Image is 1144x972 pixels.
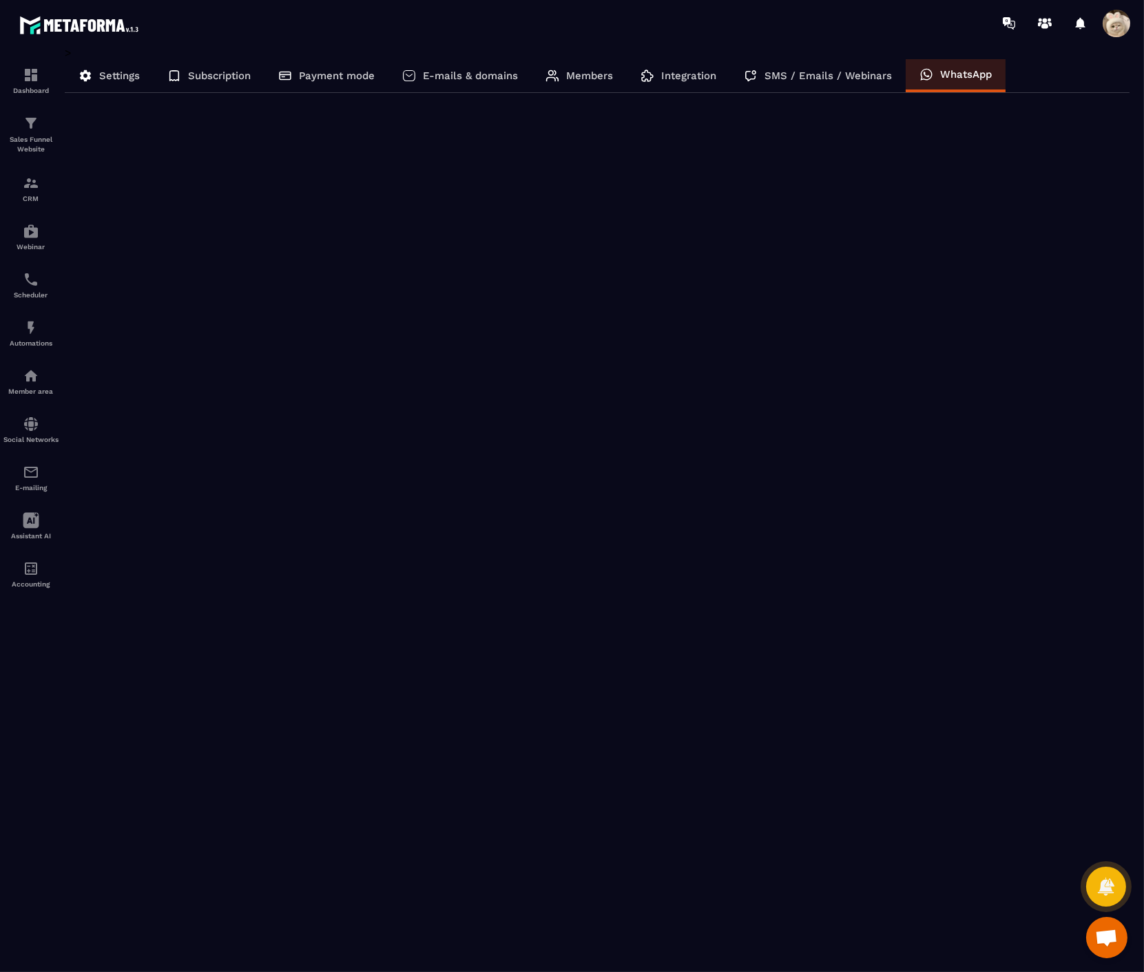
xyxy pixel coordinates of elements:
[940,68,992,81] p: WhatsApp
[65,46,1130,93] div: >
[3,105,59,165] a: formationformationSales Funnel Website
[3,502,59,550] a: Assistant AI
[3,309,59,357] a: automationsautomationsAutomations
[23,223,39,240] img: automations
[3,405,59,454] a: social-networksocial-networkSocial Networks
[23,560,39,577] img: accountant
[566,70,613,82] p: Members
[3,484,59,492] p: E-mailing
[3,56,59,105] a: formationformationDashboard
[3,213,59,261] a: automationsautomationsWebinar
[3,388,59,395] p: Member area
[23,319,39,336] img: automations
[3,165,59,213] a: formationformationCRM
[23,368,39,384] img: automations
[3,195,59,202] p: CRM
[3,339,59,347] p: Automations
[99,70,140,82] p: Settings
[3,436,59,443] p: Social Networks
[3,243,59,251] p: Webinar
[3,532,59,540] p: Assistant AI
[3,261,59,309] a: schedulerschedulerScheduler
[188,70,251,82] p: Subscription
[3,291,59,299] p: Scheduler
[661,70,716,82] p: Integration
[299,70,375,82] p: Payment mode
[3,550,59,598] a: accountantaccountantAccounting
[23,115,39,131] img: formation
[19,12,143,38] img: logo
[23,464,39,480] img: email
[3,357,59,405] a: automationsautomationsMember area
[3,87,59,94] p: Dashboard
[23,271,39,288] img: scheduler
[1086,917,1127,958] div: Open chat
[23,67,39,83] img: formation
[765,70,892,82] p: SMS / Emails / Webinars
[23,175,39,191] img: formation
[3,580,59,588] p: Accounting
[23,416,39,432] img: social-network
[3,454,59,502] a: emailemailE-mailing
[3,135,59,154] p: Sales Funnel Website
[423,70,518,82] p: E-mails & domains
